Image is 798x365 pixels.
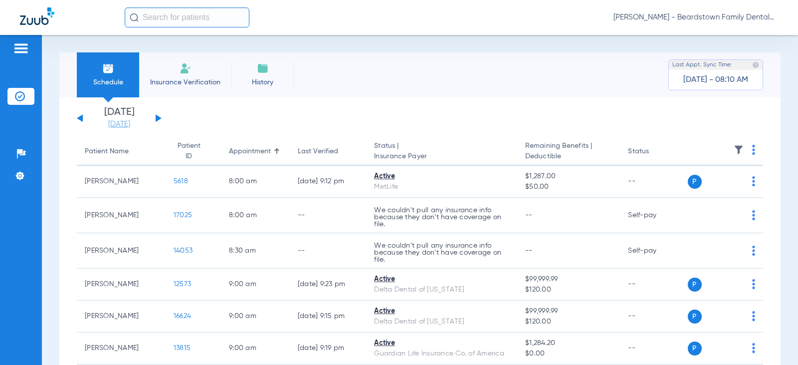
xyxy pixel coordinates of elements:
span: 14053 [174,247,193,254]
img: Schedule [102,62,114,74]
li: [DATE] [89,107,149,129]
p: We couldn’t pull any insurance info because they don’t have coverage on file. [374,242,509,263]
span: History [239,77,286,87]
th: Remaining Benefits | [517,138,620,166]
th: Status [620,138,687,166]
span: Schedule [84,77,132,87]
div: MetLife [374,182,509,192]
td: -- [620,166,687,198]
img: hamburger-icon [13,42,29,54]
span: $99,999.99 [525,306,612,317]
img: Search Icon [130,13,139,22]
p: We couldn’t pull any insurance info because they don’t have coverage on file. [374,207,509,228]
td: [DATE] 9:12 PM [290,166,366,198]
div: Last Verified [298,146,338,157]
img: group-dot-blue.svg [752,145,755,155]
span: [PERSON_NAME] - Beardstown Family Dental [613,12,778,22]
div: Active [374,171,509,182]
img: group-dot-blue.svg [752,176,755,186]
td: [PERSON_NAME] [77,166,166,198]
td: Self-pay [620,198,687,233]
span: $0.00 [525,349,612,359]
div: Patient ID [174,141,204,162]
span: P [688,278,702,292]
div: Active [374,338,509,349]
img: Manual Insurance Verification [180,62,192,74]
td: [PERSON_NAME] [77,301,166,333]
span: 13815 [174,345,191,352]
div: Appointment [229,146,282,157]
span: Deductible [525,151,612,162]
img: Zuub Logo [20,7,54,25]
div: Appointment [229,146,271,157]
td: -- [290,198,366,233]
span: $99,999.99 [525,274,612,285]
span: $50.00 [525,182,612,192]
span: [DATE] - 08:10 AM [683,75,748,85]
img: group-dot-blue.svg [752,343,755,353]
div: Last Verified [298,146,358,157]
span: P [688,310,702,324]
td: [DATE] 9:19 PM [290,333,366,365]
td: 8:00 AM [221,166,290,198]
td: 9:00 AM [221,301,290,333]
td: -- [290,233,366,269]
td: Self-pay [620,233,687,269]
img: group-dot-blue.svg [752,311,755,321]
span: $1,284.20 [525,338,612,349]
img: group-dot-blue.svg [752,279,755,289]
td: -- [620,333,687,365]
span: 17025 [174,212,192,219]
td: [DATE] 9:15 PM [290,301,366,333]
img: last sync help info [752,61,759,68]
span: 12573 [174,281,191,288]
div: Active [374,274,509,285]
div: Guardian Life Insurance Co. of America [374,349,509,359]
img: group-dot-blue.svg [752,210,755,220]
span: Insurance Verification [147,77,224,87]
td: 9:00 AM [221,333,290,365]
td: -- [620,301,687,333]
img: group-dot-blue.svg [752,246,755,256]
span: Insurance Payer [374,151,509,162]
th: Status | [366,138,517,166]
div: Delta Dental of [US_STATE] [374,285,509,295]
div: Active [374,306,509,317]
td: 8:30 AM [221,233,290,269]
span: Last Appt. Sync Time: [672,60,732,70]
input: Search for patients [125,7,249,27]
td: 8:00 AM [221,198,290,233]
td: -- [620,269,687,301]
img: filter.svg [734,145,744,155]
td: [PERSON_NAME] [77,233,166,269]
span: 5618 [174,178,188,185]
span: 16624 [174,313,191,320]
span: $120.00 [525,285,612,295]
span: $1,287.00 [525,171,612,182]
img: History [257,62,269,74]
span: P [688,175,702,189]
div: Patient Name [85,146,158,157]
a: [DATE] [89,119,149,129]
div: Delta Dental of [US_STATE] [374,317,509,327]
span: $120.00 [525,317,612,327]
div: Patient ID [174,141,213,162]
td: [DATE] 9:23 PM [290,269,366,301]
span: -- [525,247,533,254]
td: 9:00 AM [221,269,290,301]
td: [PERSON_NAME] [77,333,166,365]
span: P [688,342,702,356]
td: [PERSON_NAME] [77,269,166,301]
div: Patient Name [85,146,129,157]
span: -- [525,212,533,219]
td: [PERSON_NAME] [77,198,166,233]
